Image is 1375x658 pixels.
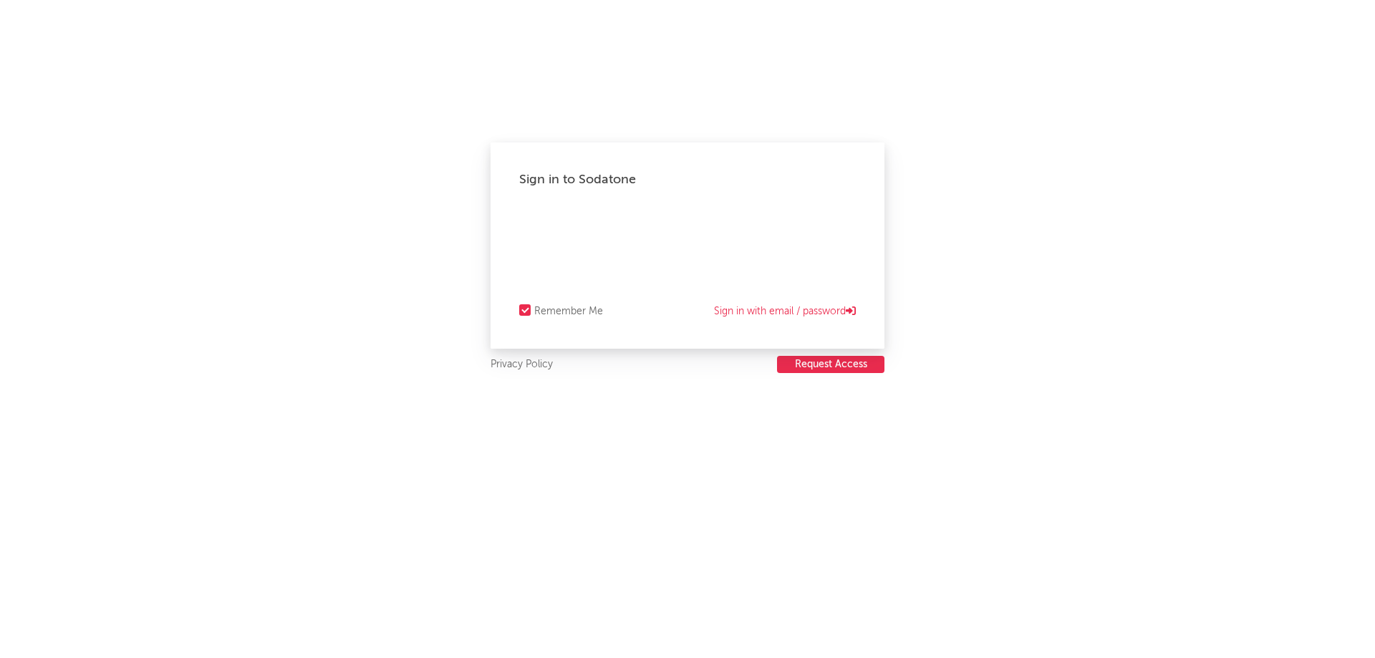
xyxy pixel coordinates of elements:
[714,303,856,320] a: Sign in with email / password
[777,356,884,374] a: Request Access
[491,356,553,374] a: Privacy Policy
[777,356,884,373] button: Request Access
[534,303,603,320] div: Remember Me
[519,171,856,188] div: Sign in to Sodatone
